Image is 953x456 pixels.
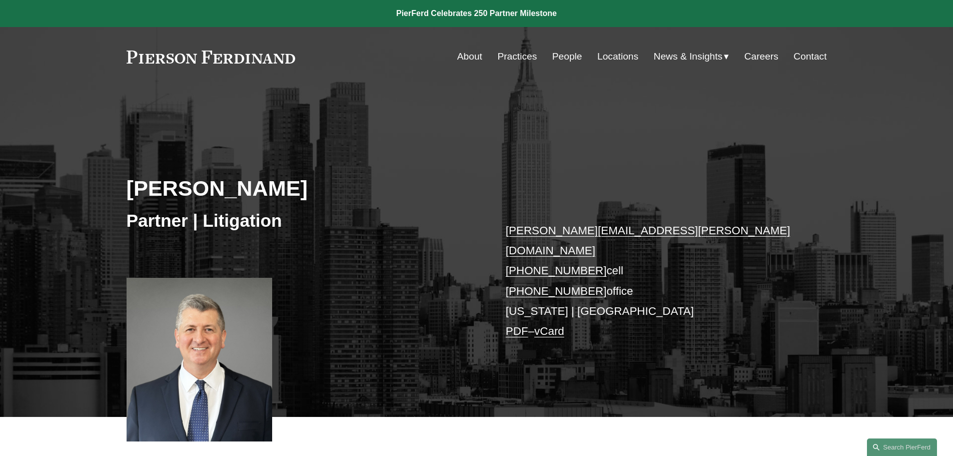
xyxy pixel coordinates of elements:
[867,438,937,456] a: Search this site
[457,47,482,66] a: About
[654,47,729,66] a: folder dropdown
[127,175,477,201] h2: [PERSON_NAME]
[127,210,477,232] h3: Partner | Litigation
[506,224,790,257] a: [PERSON_NAME][EMAIL_ADDRESS][PERSON_NAME][DOMAIN_NAME]
[506,325,528,337] a: PDF
[597,47,638,66] a: Locations
[497,47,537,66] a: Practices
[552,47,582,66] a: People
[793,47,826,66] a: Contact
[506,264,607,277] a: [PHONE_NUMBER]
[506,221,797,342] p: cell office [US_STATE] | [GEOGRAPHIC_DATA] –
[654,48,723,66] span: News & Insights
[744,47,778,66] a: Careers
[534,325,564,337] a: vCard
[506,285,607,297] a: [PHONE_NUMBER]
